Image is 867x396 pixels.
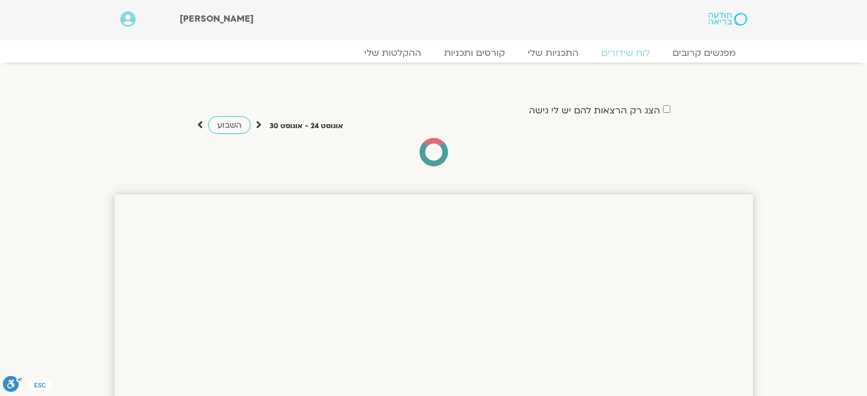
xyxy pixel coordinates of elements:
a: לוח שידורים [590,47,661,59]
a: קורסים ותכניות [433,47,516,59]
span: השבוע [217,120,242,130]
p: אוגוסט 24 - אוגוסט 30 [270,120,343,132]
label: הצג רק הרצאות להם יש לי גישה [529,105,660,116]
span: [PERSON_NAME] [180,13,254,25]
a: התכניות שלי [516,47,590,59]
nav: Menu [120,47,747,59]
a: מפגשים קרובים [661,47,747,59]
a: ההקלטות שלי [353,47,433,59]
a: השבוע [208,116,251,134]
